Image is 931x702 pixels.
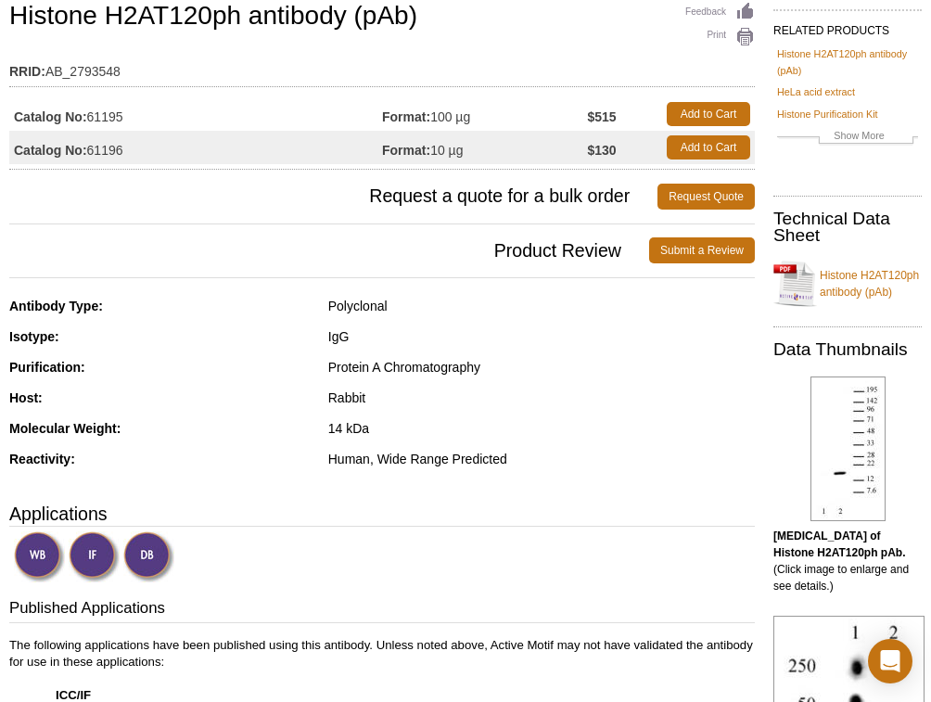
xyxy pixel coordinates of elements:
[9,97,382,131] td: 61195
[56,688,91,702] strong: ICC/IF
[587,108,616,125] strong: $515
[69,531,120,582] img: Immunofluorescence Validated
[9,237,649,263] span: Product Review
[328,451,755,467] div: Human, Wide Range Predicted
[382,108,430,125] strong: Format:
[328,420,755,437] div: 14 kDa
[868,639,912,683] div: Open Intercom Messenger
[685,2,755,22] a: Feedback
[667,102,750,126] a: Add to Cart
[14,142,87,159] strong: Catalog No:
[667,135,750,160] a: Add to Cart
[773,211,922,244] h2: Technical Data Sheet
[685,27,755,47] a: Print
[773,528,922,594] p: (Click image to enlarge and see details.)
[777,83,855,100] a: HeLa acid extract
[14,531,65,582] img: Western Blot Validated
[9,63,45,80] strong: RRID:
[328,298,755,314] div: Polyclonal
[328,359,755,376] div: Protein A Chromatography
[649,237,755,263] a: Submit a Review
[328,328,755,345] div: IgG
[9,131,382,164] td: 61196
[587,142,616,159] strong: $130
[123,531,174,582] img: Dot Blot Validated
[773,9,922,43] h2: RELATED PRODUCTS
[9,421,121,436] strong: Molecular Weight:
[9,329,59,344] strong: Isotype:
[9,184,657,210] span: Request a quote for a bulk order
[14,108,87,125] strong: Catalog No:
[9,500,755,528] h3: Applications
[810,377,886,521] img: Histone H2AT120ph antibody (pAb) tested by Western blot.
[9,452,75,466] strong: Reactivity:
[9,2,755,33] h1: Histone H2AT120ph antibody (pAb)
[773,256,922,312] a: Histone H2AT120ph antibody (pAb)
[9,52,755,82] td: AB_2793548
[777,45,918,79] a: Histone H2AT120ph antibody (pAb)
[382,131,587,164] td: 10 µg
[773,341,922,358] h2: Data Thumbnails
[9,597,755,623] h3: Published Applications
[9,299,103,313] strong: Antibody Type:
[382,142,430,159] strong: Format:
[657,184,755,210] a: Request Quote
[9,360,85,375] strong: Purification:
[777,106,878,122] a: Histone Purification Kit
[777,127,918,148] a: Show More
[328,389,755,406] div: Rabbit
[382,97,587,131] td: 100 µg
[9,390,43,405] strong: Host:
[773,530,905,559] b: [MEDICAL_DATA] of Histone H2AT120ph pAb.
